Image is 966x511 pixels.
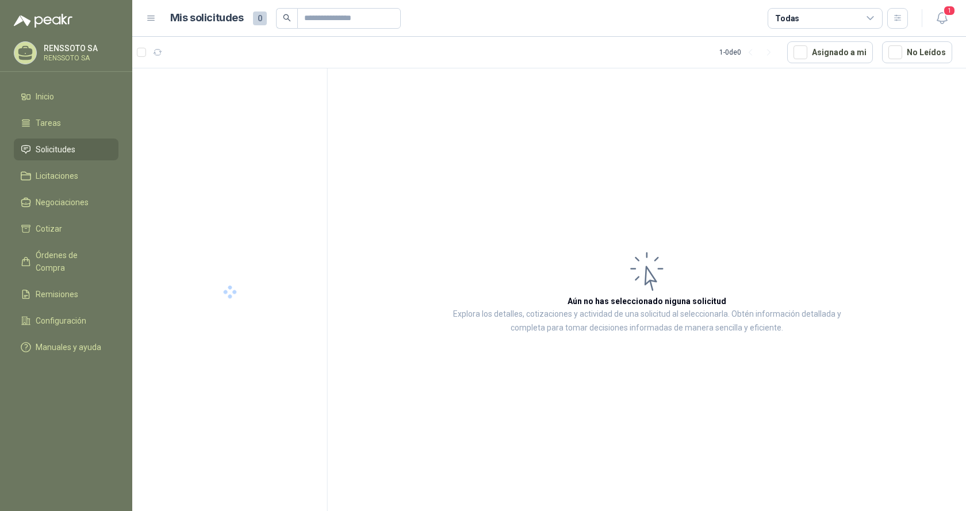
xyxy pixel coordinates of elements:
p: Explora los detalles, cotizaciones y actividad de una solicitud al seleccionarla. Obtén informaci... [443,308,851,335]
span: Inicio [36,90,54,103]
a: Órdenes de Compra [14,244,118,279]
span: Negociaciones [36,196,89,209]
span: 0 [253,11,267,25]
a: Remisiones [14,283,118,305]
span: Solicitudes [36,143,75,156]
button: Asignado a mi [787,41,873,63]
a: Tareas [14,112,118,134]
h1: Mis solicitudes [170,10,244,26]
p: RENSSOTO SA [44,55,116,62]
span: search [283,14,291,22]
h3: Aún no has seleccionado niguna solicitud [568,295,726,308]
a: Manuales y ayuda [14,336,118,358]
a: Solicitudes [14,139,118,160]
span: Manuales y ayuda [36,341,101,354]
a: Inicio [14,86,118,107]
span: Licitaciones [36,170,78,182]
img: Logo peakr [14,14,72,28]
div: 1 - 0 de 0 [719,43,778,62]
a: Licitaciones [14,165,118,187]
a: Cotizar [14,218,118,240]
div: Todas [775,12,799,25]
span: Tareas [36,117,61,129]
span: 1 [943,5,956,16]
a: Negociaciones [14,191,118,213]
span: Órdenes de Compra [36,249,108,274]
p: RENSSOTO SA [44,44,116,52]
button: No Leídos [882,41,952,63]
span: Remisiones [36,288,78,301]
a: Configuración [14,310,118,332]
button: 1 [931,8,952,29]
span: Cotizar [36,222,62,235]
span: Configuración [36,314,86,327]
